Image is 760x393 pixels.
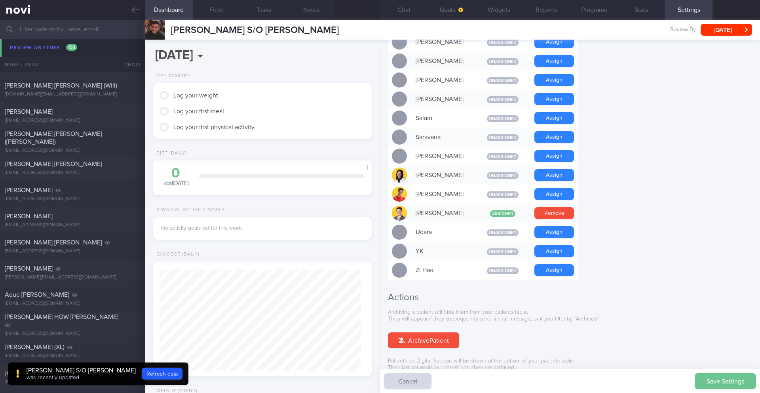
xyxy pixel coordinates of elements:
[412,91,475,107] div: [PERSON_NAME]
[487,77,519,84] span: Unassigned
[487,267,519,274] span: Unassigned
[5,265,53,272] span: [PERSON_NAME]
[534,169,574,181] button: Assign
[161,166,191,187] div: kcal [DATE]
[153,252,199,258] div: Glucose (Daily)
[5,170,141,176] div: [EMAIL_ADDRESS][DOMAIN_NAME]
[161,166,191,180] div: 0
[412,110,475,126] div: Salam
[5,248,141,254] div: [EMAIL_ADDRESS][DOMAIN_NAME]
[27,375,79,380] span: was recently updated
[5,301,141,307] div: [EMAIL_ADDRESS][DOMAIN_NAME]
[534,112,574,124] button: Assign
[5,109,53,115] span: [PERSON_NAME]
[153,207,225,213] div: Physical Activity Goals
[412,262,475,278] div: Zi Hao
[5,161,102,167] span: [PERSON_NAME] [PERSON_NAME]
[5,331,141,337] div: [EMAIL_ADDRESS][DOMAIN_NAME]
[412,129,475,145] div: Saravana
[695,373,756,389] button: Save Settings
[487,134,519,141] span: Unassigned
[5,353,141,359] div: [EMAIL_ADDRESS][DOMAIN_NAME]
[534,207,574,219] button: Remove
[534,150,574,162] button: Assign
[534,93,574,105] button: Assign
[27,366,136,374] div: [PERSON_NAME] S/O [PERSON_NAME]
[487,229,519,236] span: Unassigned
[5,92,141,97] div: [DOMAIN_NAME][EMAIL_ADDRESS][DOMAIN_NAME]
[5,187,53,193] span: [PERSON_NAME]
[487,96,519,103] span: Unassigned
[534,74,574,86] button: Assign
[487,153,519,160] span: Unassigned
[534,245,574,257] button: Assign
[5,314,118,320] span: [PERSON_NAME] HOW [PERSON_NAME]
[534,188,574,200] button: Assign
[5,65,141,71] div: [EMAIL_ADDRESS][DOMAIN_NAME]
[5,213,53,219] span: [PERSON_NAME]
[412,186,475,202] div: [PERSON_NAME]
[5,148,141,154] div: [EMAIL_ADDRESS][DOMAIN_NAME]
[388,292,752,303] h2: Actions
[5,239,102,246] span: [PERSON_NAME] [PERSON_NAME]
[5,196,141,202] div: [EMAIL_ADDRESS][DOMAIN_NAME]
[5,56,53,63] span: [PERSON_NAME]
[171,25,339,35] span: [PERSON_NAME] S/O [PERSON_NAME]
[490,210,515,217] span: Assigned
[388,358,752,372] p: Patients on Digital Support will be shown at the bottom of your patients table. Their last set go...
[5,292,69,298] span: Aque [PERSON_NAME]
[5,82,117,89] span: [PERSON_NAME] [PERSON_NAME] (Will)
[412,34,475,50] div: [PERSON_NAME]
[388,309,752,323] p: Archiving a patient will hide them from your patients table. They will appear if they subsequentl...
[5,344,65,350] span: [PERSON_NAME] (XL)
[412,167,475,183] div: [PERSON_NAME]
[487,248,519,255] span: Unassigned
[5,379,141,385] div: [EMAIL_ADDRESS][DOMAIN_NAME]
[534,36,574,48] button: Assign
[487,172,519,179] span: Unassigned
[487,58,519,65] span: Unassigned
[5,131,102,145] span: [PERSON_NAME] [PERSON_NAME] ([PERSON_NAME])
[701,24,752,36] button: [DATE]
[487,39,519,46] span: Unassigned
[487,115,519,122] span: Unassigned
[412,243,475,259] div: YK
[487,191,519,198] span: Unassigned
[161,225,364,232] div: No activity goals set for this week
[670,27,696,34] span: Review By
[5,275,141,280] div: [PERSON_NAME][EMAIL_ADDRESS][DOMAIN_NAME]
[153,73,191,79] div: Get Started
[384,373,431,389] button: Cancel
[412,72,475,88] div: [PERSON_NAME]
[534,264,574,276] button: Assign
[142,368,182,380] button: Refresh data
[534,131,574,143] button: Assign
[5,39,141,45] div: [EMAIL_ADDRESS][DOMAIN_NAME]
[534,226,574,238] button: Assign
[153,151,187,156] div: Diet (Daily)
[412,224,475,240] div: Udara
[5,370,102,376] span: [PERSON_NAME] [PERSON_NAME]
[5,118,141,124] div: [EMAIL_ADDRESS][DOMAIN_NAME]
[5,222,141,228] div: [EMAIL_ADDRESS][DOMAIN_NAME]
[412,148,475,164] div: [PERSON_NAME]
[534,55,574,67] button: Assign
[388,332,459,348] button: ArchivePatient
[412,53,475,69] div: [PERSON_NAME]
[412,205,475,221] div: [PERSON_NAME]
